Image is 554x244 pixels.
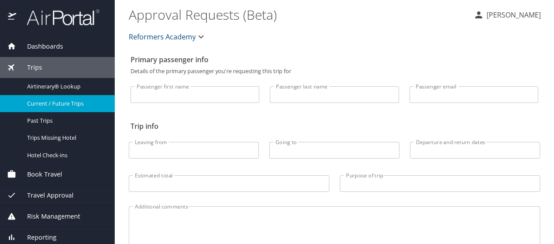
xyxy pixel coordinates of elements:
h1: Approval Requests (Beta) [129,1,466,28]
span: Book Travel [16,170,62,179]
p: Details of the primary passenger you're requesting this trip for [131,68,538,74]
h2: Trip info [131,119,538,133]
span: Reporting [16,233,56,242]
button: Reformers Academy [125,28,210,46]
img: airportal-logo.png [17,9,99,26]
h2: Primary passenger info [131,53,538,67]
span: Airtinerary® Lookup [27,82,104,91]
span: Trips Missing Hotel [27,134,104,142]
span: Current / Future Trips [27,99,104,108]
span: Dashboards [16,42,63,51]
img: icon-airportal.png [8,9,17,26]
button: [PERSON_NAME] [470,7,544,23]
p: [PERSON_NAME] [484,10,541,20]
span: Travel Approval [16,191,74,200]
span: Reformers Academy [129,31,196,43]
span: Past Trips [27,117,104,125]
span: Risk Management [16,212,80,221]
span: Hotel Check-ins [27,151,104,159]
span: Trips [16,63,42,72]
